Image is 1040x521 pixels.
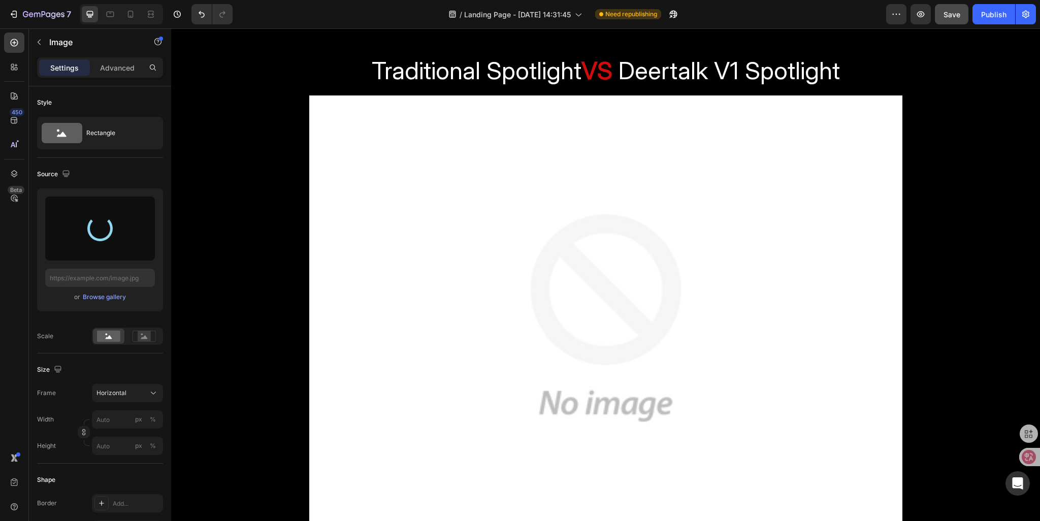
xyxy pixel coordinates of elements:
div: Beta [8,186,24,194]
span: Need republishing [605,10,657,19]
input: px% [92,410,163,429]
div: Rectangle [86,121,148,145]
div: Browse gallery [83,292,126,302]
div: % [150,441,156,450]
img: no-image-2048-5e88c1b20e087fb7bbe9a3771824e743c244f437e4f8ba93bbf7b11b53f7824c_large.gif [138,67,731,512]
input: https://example.com/image.jpg [45,269,155,287]
button: % [133,440,145,452]
button: Save [935,4,968,24]
p: 7 [67,8,71,20]
button: % [133,413,145,426]
span: Horizontal [96,388,126,398]
div: Add... [113,499,160,508]
span: or [74,291,80,303]
div: Undo/Redo [191,4,233,24]
label: Frame [37,388,56,398]
span: / [460,9,462,20]
button: Publish [972,4,1015,24]
label: Width [37,415,54,424]
button: px [147,440,159,452]
div: Publish [981,9,1006,20]
p: Image [49,36,136,48]
div: Open Intercom Messenger [1005,471,1030,496]
span: Save [944,10,960,19]
div: 450 [10,108,24,116]
div: px [135,415,142,424]
div: Size [37,363,64,377]
div: Style [37,98,52,107]
div: Scale [37,332,53,341]
div: Source [37,168,72,181]
button: px [147,413,159,426]
input: px% [92,437,163,455]
div: px [135,441,142,450]
p: Settings [50,62,79,73]
button: Browse gallery [82,292,126,302]
div: % [150,415,156,424]
div: Border [37,499,57,508]
button: 7 [4,4,76,24]
button: Horizontal [92,384,163,402]
span: Landing Page - [DATE] 14:31:45 [464,9,571,20]
div: Shape [37,475,55,484]
label: Height [37,441,56,450]
p: Advanced [100,62,135,73]
iframe: Design area [171,28,1040,521]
